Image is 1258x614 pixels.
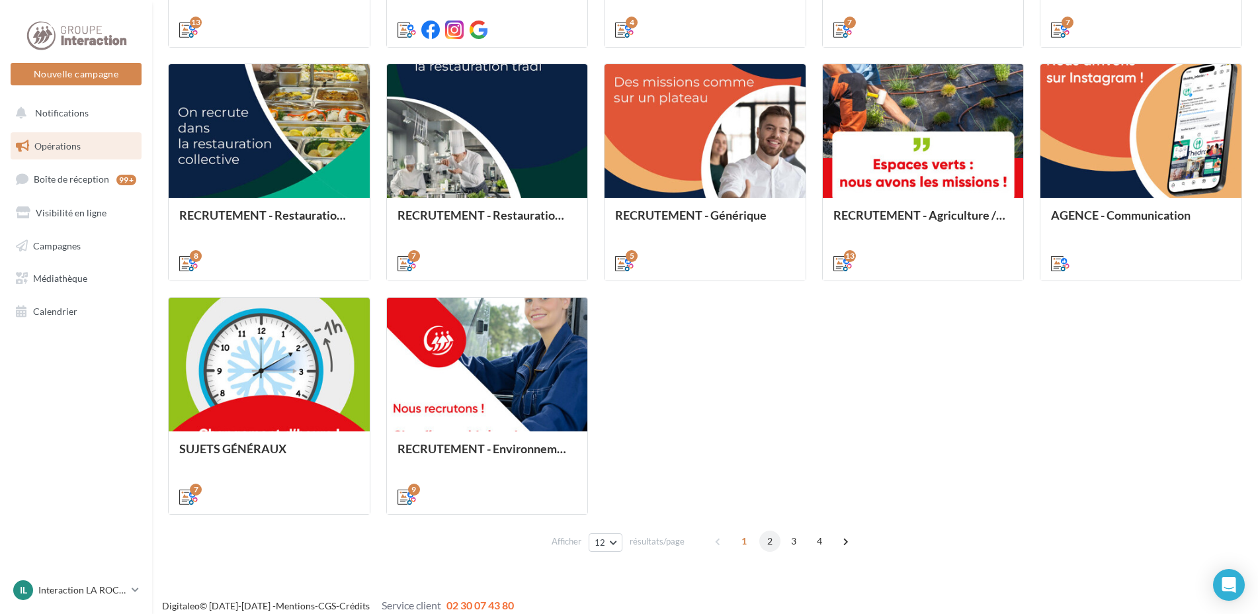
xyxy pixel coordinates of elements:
div: RECRUTEMENT - Générique [615,208,795,235]
span: Service client [382,599,441,611]
span: Campagnes [33,240,81,251]
a: Mentions [276,600,315,611]
span: Afficher [552,535,581,548]
div: RECRUTEMENT - Restauration collective [179,208,359,235]
span: IL [20,584,27,597]
div: RECRUTEMENT - Agriculture / Espaces verts [833,208,1013,235]
button: Notifications [8,99,139,127]
p: Interaction LA ROCHE SUR YON [38,584,126,597]
a: Opérations [8,132,144,160]
a: Boîte de réception99+ [8,165,144,193]
div: 9 [408,484,420,496]
div: 13 [844,250,856,262]
div: 5 [626,250,638,262]
a: CGS [318,600,336,611]
span: résultats/page [630,535,685,548]
div: 99+ [116,175,136,185]
span: 3 [783,531,804,552]
div: 8 [190,250,202,262]
button: Nouvelle campagne [11,63,142,85]
a: Crédits [339,600,370,611]
span: Boîte de réception [34,173,109,185]
span: 2 [759,531,780,552]
span: 4 [809,531,830,552]
div: RECRUTEMENT - Restauration traditionnelle [398,208,577,235]
a: Médiathèque [8,265,144,292]
div: 7 [844,17,856,28]
div: Open Intercom Messenger [1213,569,1245,601]
div: 4 [626,17,638,28]
span: Médiathèque [33,273,87,284]
a: Visibilité en ligne [8,199,144,227]
div: 7 [408,250,420,262]
span: Notifications [35,107,89,118]
span: Calendrier [33,306,77,317]
span: © [DATE]-[DATE] - - - [162,600,514,611]
span: 02 30 07 43 80 [446,599,514,611]
span: 1 [734,531,755,552]
div: AGENCE - Communication [1051,208,1231,235]
div: 7 [190,484,202,496]
a: Calendrier [8,298,144,326]
button: 12 [589,533,622,552]
div: SUJETS GÉNÉRAUX [179,442,359,468]
div: RECRUTEMENT - Environnement [398,442,577,468]
a: IL Interaction LA ROCHE SUR YON [11,578,142,603]
div: 7 [1062,17,1073,28]
a: Campagnes [8,232,144,260]
a: Digitaleo [162,600,200,611]
span: Visibilité en ligne [36,207,106,218]
div: 13 [190,17,202,28]
span: Opérations [34,140,81,152]
span: 12 [595,537,606,548]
